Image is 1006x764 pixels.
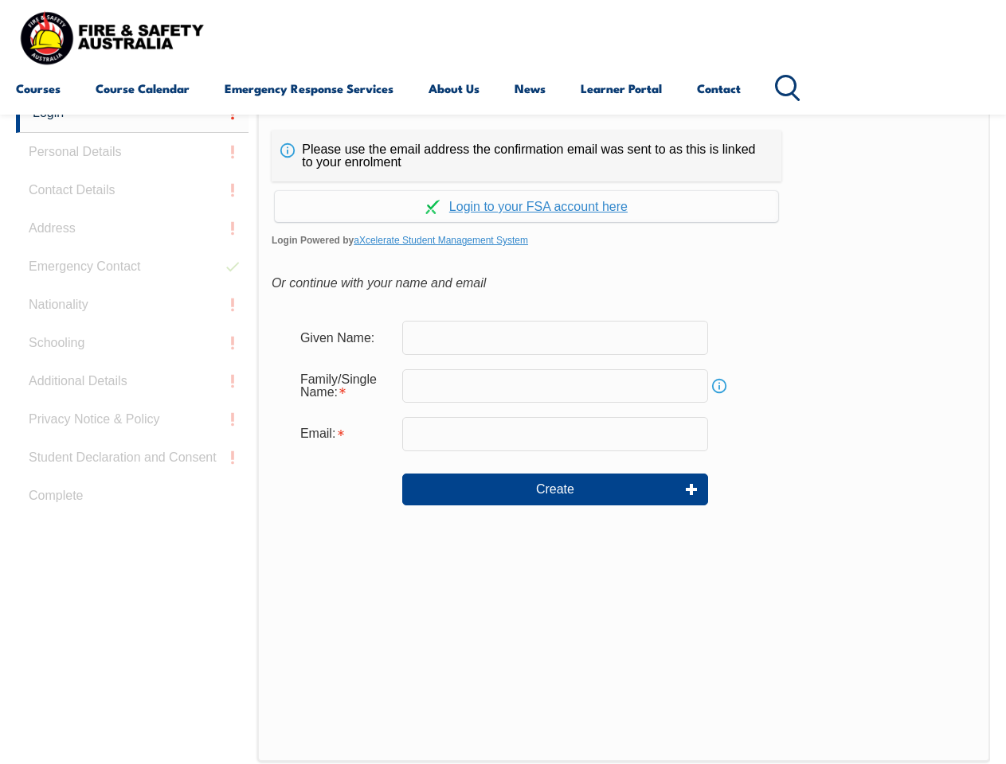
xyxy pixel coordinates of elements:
[402,474,708,505] button: Create
[697,69,741,107] a: Contact
[429,69,480,107] a: About Us
[225,69,393,107] a: Emergency Response Services
[288,322,402,353] div: Given Name:
[272,271,976,295] div: Or continue with your name and email
[425,200,440,214] img: Log in withaxcelerate
[708,375,730,397] a: Info
[581,69,662,107] a: Learner Portal
[16,69,61,107] a: Courses
[272,131,781,181] div: Please use the email address the confirmation email was sent to as this is linked to your enrolment
[288,419,402,449] div: Email is required.
[288,364,402,407] div: Family/Single Name is required.
[96,69,190,107] a: Course Calendar
[272,228,976,252] span: Login Powered by
[515,69,546,107] a: News
[354,235,528,246] a: aXcelerate Student Management System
